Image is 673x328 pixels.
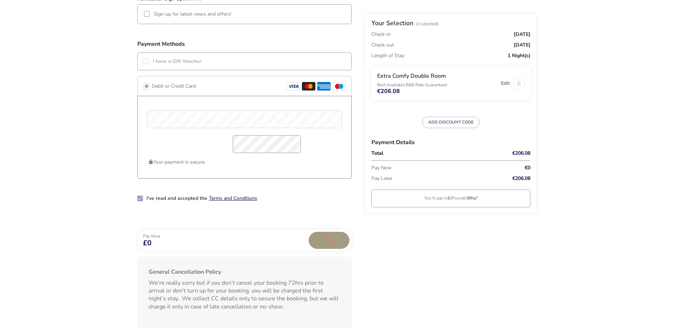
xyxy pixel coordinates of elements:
h2: Your Selection [371,19,413,27]
h3: Extra Comfy Double Room [377,72,497,80]
p: Best Available B&B Rate Guaranteed [377,83,497,87]
h3: Payment Details [371,134,530,151]
span: €206.08 [377,88,400,94]
b: General Cancellation Policy [149,268,221,276]
p: Total [371,151,498,156]
span: [DATE] [514,43,530,48]
p-checkbox: 2-term_condi [137,196,144,202]
p: Pay Later [371,173,498,184]
naf-pibe-curr-message: You’ll pay in (Pound). [424,195,478,201]
label: Debit or Credit Card [150,82,196,91]
input: card_name_pciproxy-wqwzccsv1o [147,110,342,128]
p: Check-out [371,40,394,50]
p: Pay Now [143,234,160,238]
p: Length of Stay [371,50,404,61]
span: 1 Night(s) [508,53,530,58]
p: Your payment is secure. [148,157,341,168]
span: €206.08 [512,151,530,156]
strong: £ [448,195,450,201]
p: Check-in [371,32,391,37]
button: Edit [501,81,510,86]
span: €206.08 [512,176,530,181]
label: Sign up for latest news and offers! [154,12,231,17]
h3: Payment Methods [137,41,352,47]
button: ADD DISCOUNT CODE [422,117,480,128]
p: Pay Now [371,163,498,173]
span: £0 [143,240,160,247]
span: €0 [525,165,530,170]
label: I've read and accepted the [147,196,207,201]
a: Why? [467,195,478,201]
button: Terms and Conditions [209,196,257,201]
span: (1 Selected) [416,21,438,27]
span: [DATE] [514,32,530,37]
p: We're really sorry but if you don’t cancel your booking 72hrs prior to arrival or don't turn up f... [149,276,340,314]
